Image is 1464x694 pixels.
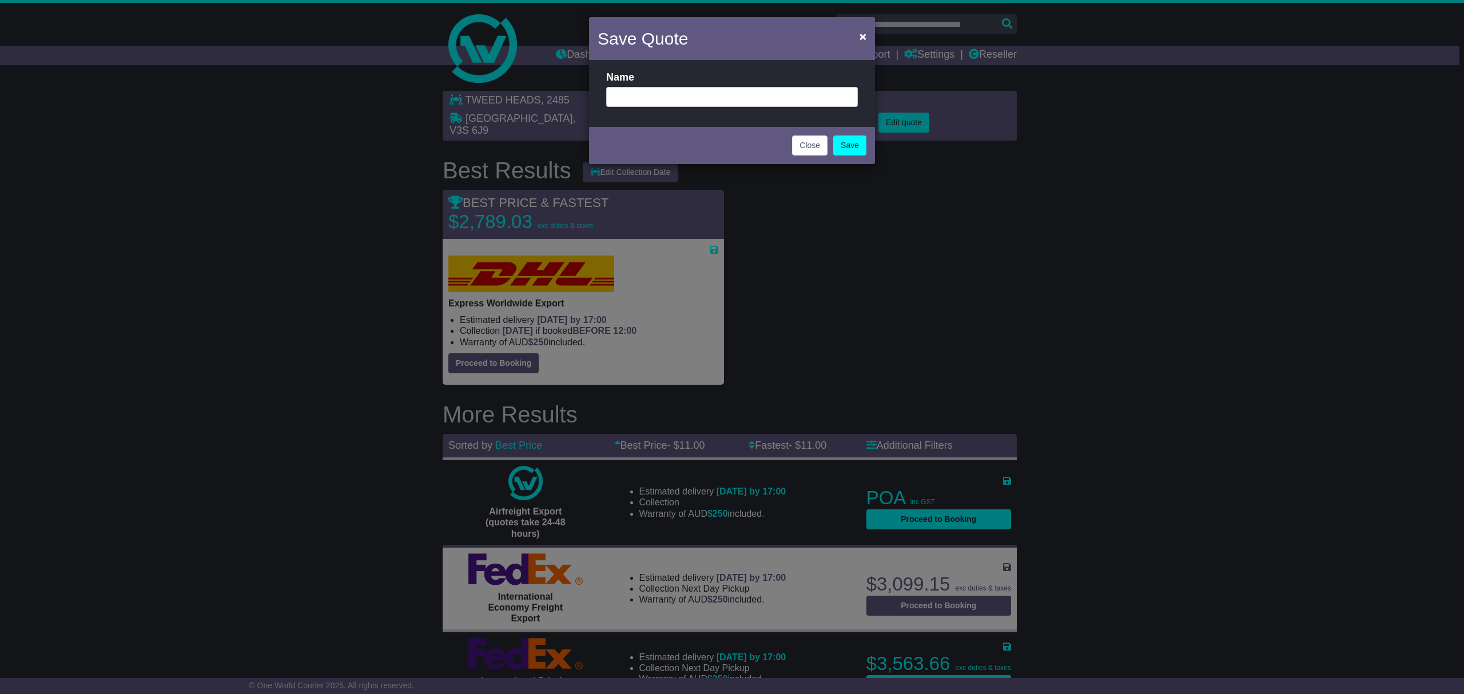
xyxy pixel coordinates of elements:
a: Save [833,135,866,155]
span: × [860,30,866,43]
button: Close [792,135,828,155]
label: Name [606,71,634,84]
h4: Save Quote [598,26,688,51]
button: Close [854,25,872,48]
